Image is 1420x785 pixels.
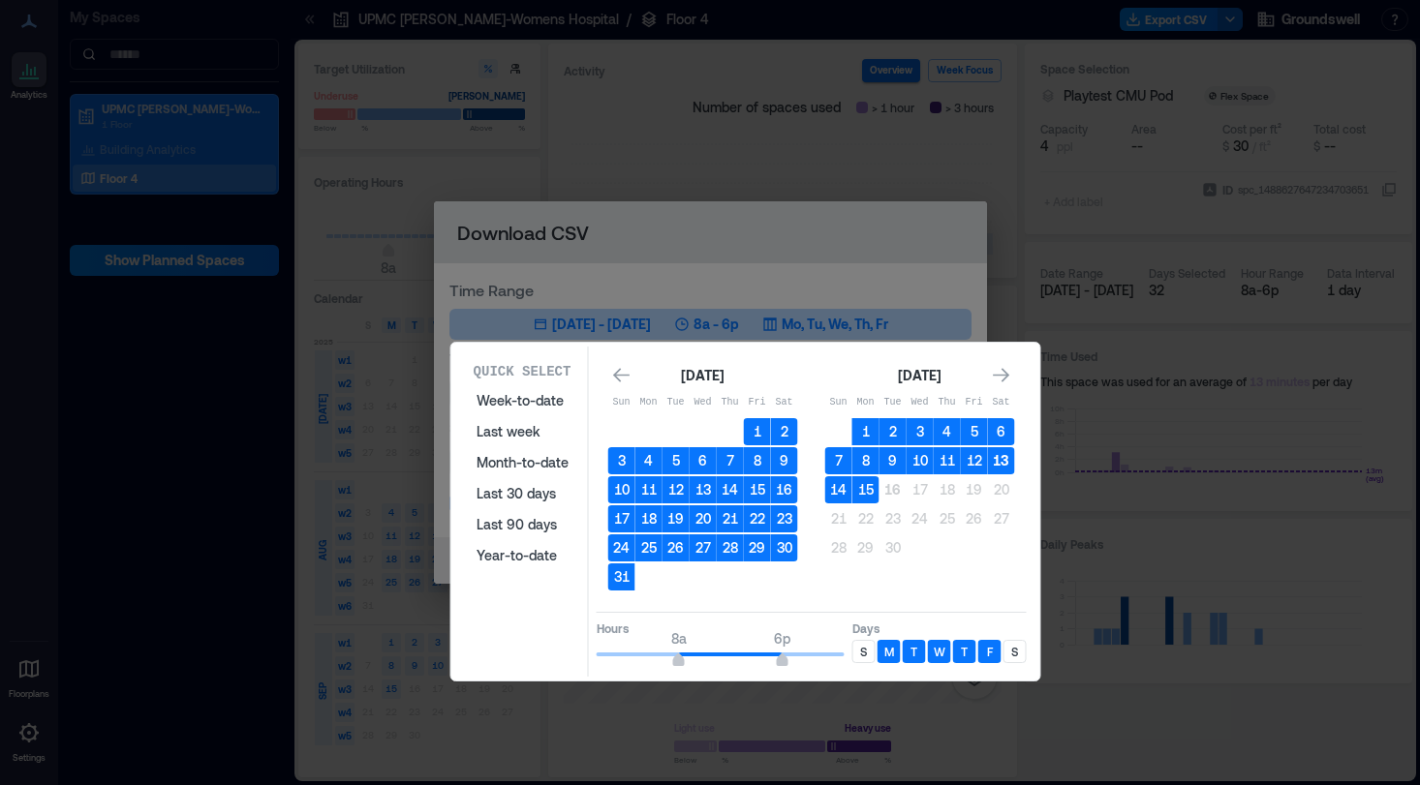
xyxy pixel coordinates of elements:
[465,540,580,571] button: Year-to-date
[690,505,717,532] button: 20
[860,644,867,659] p: S
[608,389,635,416] th: Sunday
[608,563,635,590] button: 31
[717,505,744,532] button: 21
[771,389,798,416] th: Saturday
[988,389,1015,416] th: Saturday
[771,534,798,561] button: 30
[852,620,1027,636] p: Days
[825,389,852,416] th: Sunday
[880,476,907,503] button: 16
[880,505,907,532] button: 23
[465,478,580,509] button: Last 30 days
[934,447,961,474] button: 11
[825,505,852,532] button: 21
[635,534,663,561] button: 25
[690,389,717,416] th: Wednesday
[717,534,744,561] button: 28
[852,389,880,416] th: Monday
[690,534,717,561] button: 27
[934,389,961,416] th: Thursday
[961,447,988,474] button: 12
[608,505,635,532] button: 17
[911,644,917,659] p: T
[907,447,934,474] button: 10
[744,389,771,416] th: Friday
[880,389,907,416] th: Tuesday
[771,505,798,532] button: 23
[880,534,907,561] button: 30
[934,505,961,532] button: 25
[663,389,690,416] th: Tuesday
[907,395,934,410] p: Wed
[663,476,690,503] button: 12
[988,476,1015,503] button: 20
[635,395,663,410] p: Mon
[744,418,771,445] button: 1
[690,447,717,474] button: 6
[635,476,663,503] button: 11
[690,476,717,503] button: 13
[717,476,744,503] button: 14
[771,418,798,445] button: 2
[934,395,961,410] p: Thu
[608,362,635,389] button: Go to previous month
[465,385,580,416] button: Week-to-date
[465,416,580,447] button: Last week
[988,362,1015,389] button: Go to next month
[671,630,687,647] span: 8a
[663,505,690,532] button: 19
[1011,644,1018,659] p: S
[825,534,852,561] button: 28
[717,389,744,416] th: Thursday
[474,362,571,381] p: Quick Select
[825,476,852,503] button: 14
[884,644,894,659] p: M
[988,505,1015,532] button: 27
[907,389,934,416] th: Wednesday
[893,364,947,387] div: [DATE]
[825,395,852,410] p: Sun
[852,505,880,532] button: 22
[774,630,790,647] span: 6p
[961,395,988,410] p: Fri
[988,395,1015,410] p: Sat
[597,620,845,636] p: Hours
[608,534,635,561] button: 24
[771,476,798,503] button: 16
[465,509,580,540] button: Last 90 days
[744,395,771,410] p: Fri
[961,505,988,532] button: 26
[608,395,635,410] p: Sun
[717,447,744,474] button: 7
[961,418,988,445] button: 5
[676,364,730,387] div: [DATE]
[744,447,771,474] button: 8
[465,447,580,478] button: Month-to-date
[663,534,690,561] button: 26
[608,476,635,503] button: 10
[744,505,771,532] button: 22
[663,395,690,410] p: Tue
[663,447,690,474] button: 5
[961,476,988,503] button: 19
[608,447,635,474] button: 3
[635,505,663,532] button: 18
[961,644,968,659] p: T
[988,418,1015,445] button: 6
[635,389,663,416] th: Monday
[771,395,798,410] p: Sat
[907,505,934,532] button: 24
[852,534,880,561] button: 29
[852,418,880,445] button: 1
[852,447,880,474] button: 8
[744,476,771,503] button: 15
[988,447,1015,474] button: 13
[717,395,744,410] p: Thu
[961,389,988,416] th: Friday
[934,476,961,503] button: 18
[934,644,945,659] p: W
[771,447,798,474] button: 9
[852,476,880,503] button: 15
[880,418,907,445] button: 2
